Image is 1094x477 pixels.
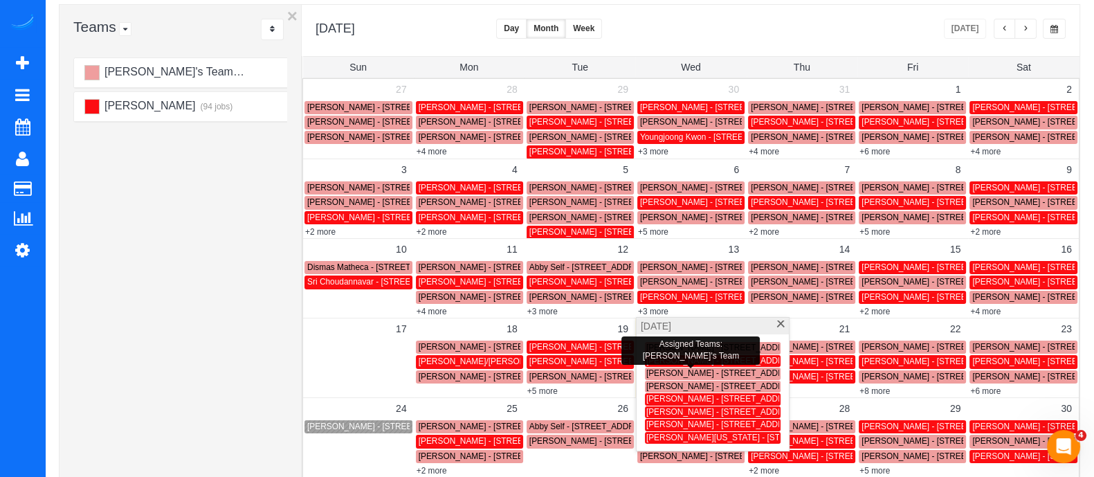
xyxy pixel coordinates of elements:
[389,318,414,339] a: 17
[419,436,711,446] span: [PERSON_NAME] - [STREET_ADDRESS][PERSON_NAME][PERSON_NAME]
[949,159,968,180] a: 8
[419,117,643,127] span: [PERSON_NAME] - [STREET_ADDRESS][PERSON_NAME]
[307,183,464,192] span: [PERSON_NAME] - [STREET_ADDRESS]
[943,318,968,339] a: 22
[307,102,464,112] span: [PERSON_NAME] - [STREET_ADDRESS]
[565,19,602,39] button: Week
[640,102,796,112] span: [PERSON_NAME] - [STREET_ADDRESS]
[944,19,987,39] button: [DATE]
[419,277,711,287] span: [PERSON_NAME] - [STREET_ADDRESS][PERSON_NAME][PERSON_NAME]
[832,239,857,260] a: 14
[1059,79,1079,100] a: 2
[638,227,668,237] a: +5 more
[861,262,1018,272] span: [PERSON_NAME] - [STREET_ADDRESS]
[907,62,918,73] span: Fri
[102,100,195,111] span: [PERSON_NAME]
[500,239,525,260] a: 11
[861,117,1086,127] span: [PERSON_NAME] - [STREET_ADDRESS][PERSON_NAME]
[389,239,414,260] a: 10
[307,262,457,272] span: Dismas Matheca - [STREET_ADDRESS]
[861,292,1086,302] span: [PERSON_NAME] - [STREET_ADDRESS][PERSON_NAME]
[640,183,796,192] span: [PERSON_NAME] - [STREET_ADDRESS]
[640,213,796,222] span: [PERSON_NAME] - [STREET_ADDRESS]
[610,239,635,260] a: 12
[307,213,531,222] span: [PERSON_NAME] - [STREET_ADDRESS][PERSON_NAME]
[307,117,531,127] span: [PERSON_NAME] - [STREET_ADDRESS][PERSON_NAME]
[861,372,1018,381] span: [PERSON_NAME] - [STREET_ADDRESS]
[496,19,527,39] button: Day
[527,386,558,396] a: +5 more
[389,79,414,100] a: 27
[640,117,796,127] span: [PERSON_NAME] - [STREET_ADDRESS]
[859,227,890,237] a: +5 more
[1059,159,1079,180] a: 9
[751,213,907,222] span: [PERSON_NAME] - [STREET_ADDRESS]
[394,159,414,180] a: 3
[419,262,643,272] span: [PERSON_NAME] - [STREET_ADDRESS][PERSON_NAME]
[270,25,275,33] i: Sort Teams
[943,398,968,419] a: 29
[417,227,447,237] a: +2 more
[307,197,531,207] span: [PERSON_NAME] - [STREET_ADDRESS][PERSON_NAME]
[1054,239,1079,260] a: 16
[861,213,1086,222] span: [PERSON_NAME] - [STREET_ADDRESS][PERSON_NAME]
[794,62,810,73] span: Thu
[419,213,643,222] span: [PERSON_NAME] - [STREET_ADDRESS][PERSON_NAME]
[500,318,525,339] a: 18
[751,342,907,352] span: [PERSON_NAME] - [STREET_ADDRESS]
[638,307,668,316] a: +3 more
[529,342,686,352] span: [PERSON_NAME] - [STREET_ADDRESS]
[832,79,857,100] a: 31
[8,14,36,33] img: Automaid Logo
[861,451,1018,461] span: [PERSON_NAME] - [STREET_ADDRESS]
[505,159,525,180] a: 4
[640,277,796,287] span: [PERSON_NAME] - [STREET_ADDRESS]
[646,394,803,404] span: [PERSON_NAME] - [STREET_ADDRESS]
[970,227,1001,237] a: +2 more
[529,213,686,222] span: [PERSON_NAME] - [STREET_ADDRESS]
[861,342,1064,352] span: [PERSON_NAME] - [STREET_ADDRESS][US_STATE]
[861,357,1018,366] span: [PERSON_NAME] - [STREET_ADDRESS]
[646,368,803,378] span: [PERSON_NAME] - [STREET_ADDRESS]
[749,466,779,476] a: +2 more
[529,227,686,237] span: [PERSON_NAME] - [STREET_ADDRESS]
[1054,398,1079,419] a: 30
[419,422,643,431] span: [PERSON_NAME] - [STREET_ADDRESS][PERSON_NAME]
[526,19,566,39] button: Month
[529,372,754,381] span: [PERSON_NAME] - [STREET_ADDRESS][PERSON_NAME]
[102,66,233,78] span: [PERSON_NAME]'s Team
[681,62,701,73] span: Wed
[751,292,907,302] span: [PERSON_NAME] - [STREET_ADDRESS]
[861,132,1018,142] span: [PERSON_NAME] - [STREET_ADDRESS]
[861,422,1018,431] span: [PERSON_NAME] - [STREET_ADDRESS]
[529,422,653,431] span: Abby Self - [STREET_ADDRESS]
[943,239,968,260] a: 15
[307,132,531,142] span: [PERSON_NAME] - [STREET_ADDRESS][PERSON_NAME]
[721,79,746,100] a: 30
[861,102,1018,112] span: [PERSON_NAME] - [STREET_ADDRESS]
[500,398,525,419] a: 25
[646,381,870,391] span: [PERSON_NAME] - [STREET_ADDRESS][PERSON_NAME]
[419,357,713,366] span: [PERSON_NAME]/[PERSON_NAME] - [STREET_ADDRESS][PERSON_NAME]
[1047,430,1080,463] iframe: Intercom live chat
[751,277,975,287] span: [PERSON_NAME] - [STREET_ADDRESS][PERSON_NAME]
[529,197,686,207] span: [PERSON_NAME] - [STREET_ADDRESS]
[859,147,890,156] a: +6 more
[307,422,599,431] span: [PERSON_NAME] - [STREET_ADDRESS][PERSON_NAME][PERSON_NAME]
[640,292,796,302] span: [PERSON_NAME] - [STREET_ADDRESS]
[832,318,857,339] a: 21
[751,262,907,272] span: [PERSON_NAME] - [STREET_ADDRESS]
[529,292,754,302] span: [PERSON_NAME] - [STREET_ADDRESS][PERSON_NAME]
[287,7,298,25] button: ×
[721,239,746,260] a: 13
[610,318,635,339] a: 19
[236,68,275,78] small: (123 jobs)
[751,102,907,112] span: [PERSON_NAME] - [STREET_ADDRESS]
[1075,430,1086,441] span: 4
[529,262,653,272] span: Abby Self - [STREET_ADDRESS]
[572,62,588,73] span: Tue
[646,420,803,429] span: [PERSON_NAME] - [STREET_ADDRESS]
[832,398,857,419] a: 28
[529,436,754,446] span: [PERSON_NAME] - [STREET_ADDRESS][PERSON_NAME]
[529,117,754,127] span: [PERSON_NAME] - [STREET_ADDRESS][PERSON_NAME]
